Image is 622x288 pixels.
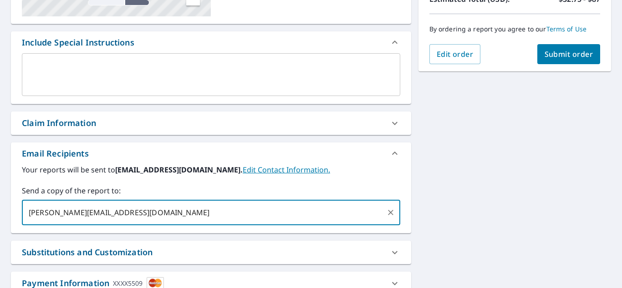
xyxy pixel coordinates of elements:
[11,31,411,53] div: Include Special Instructions
[22,147,89,160] div: Email Recipients
[384,206,397,219] button: Clear
[545,49,593,59] span: Submit order
[22,164,400,175] label: Your reports will be sent to
[11,111,411,135] div: Claim Information
[429,44,481,64] button: Edit order
[11,241,411,264] div: Substitutions and Customization
[22,117,96,129] div: Claim Information
[11,142,411,164] div: Email Recipients
[429,25,600,33] p: By ordering a report you agree to our
[22,36,134,49] div: Include Special Instructions
[115,165,243,175] b: [EMAIL_ADDRESS][DOMAIN_NAME].
[22,246,153,258] div: Substitutions and Customization
[243,165,330,175] a: EditContactInfo
[537,44,601,64] button: Submit order
[22,185,400,196] label: Send a copy of the report to:
[546,25,587,33] a: Terms of Use
[437,49,474,59] span: Edit order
